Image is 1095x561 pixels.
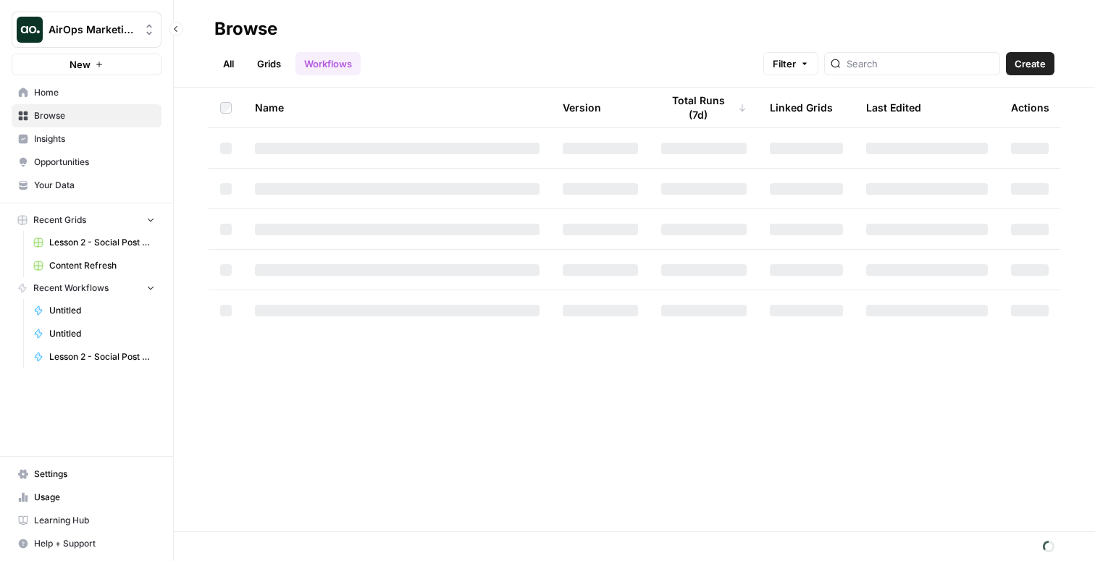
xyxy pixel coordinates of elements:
span: Lesson 2 - Social Post Generator [49,350,155,363]
a: Lesson 2 - Social Post Generator Grid [27,231,161,254]
button: Create [1006,52,1054,75]
div: Actions [1011,88,1049,127]
span: Opportunities [34,156,155,169]
a: Untitled [27,322,161,345]
span: Usage [34,491,155,504]
span: Insights [34,132,155,145]
a: Untitled [27,299,161,322]
span: Lesson 2 - Social Post Generator Grid [49,236,155,249]
button: Recent Grids [12,209,161,231]
span: Untitled [49,304,155,317]
span: Settings [34,468,155,481]
span: New [70,57,91,72]
input: Search [847,56,994,71]
button: Filter [763,52,818,75]
span: Recent Workflows [33,282,109,295]
div: Version [563,88,601,127]
span: Content Refresh [49,259,155,272]
span: Home [34,86,155,99]
span: Help + Support [34,537,155,550]
button: Workspace: AirOps Marketing [12,12,161,48]
a: Settings [12,463,161,486]
div: Last Edited [866,88,921,127]
a: Usage [12,486,161,509]
button: Recent Workflows [12,277,161,299]
button: Help + Support [12,532,161,555]
div: Name [255,88,540,127]
span: Create [1015,56,1046,71]
a: Grids [248,52,290,75]
span: AirOps Marketing [49,22,136,37]
span: Browse [34,109,155,122]
button: New [12,54,161,75]
a: Learning Hub [12,509,161,532]
span: Your Data [34,179,155,192]
div: Browse [214,17,277,41]
a: All [214,52,243,75]
a: Workflows [295,52,361,75]
div: Linked Grids [770,88,833,127]
a: Content Refresh [27,254,161,277]
a: Browse [12,104,161,127]
span: Learning Hub [34,514,155,527]
img: AirOps Marketing Logo [17,17,43,43]
span: Filter [773,56,796,71]
a: Home [12,81,161,104]
span: Untitled [49,327,155,340]
div: Total Runs (7d) [661,88,747,127]
a: Insights [12,127,161,151]
span: Recent Grids [33,214,86,227]
a: Your Data [12,174,161,197]
a: Lesson 2 - Social Post Generator [27,345,161,368]
a: Opportunities [12,151,161,174]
